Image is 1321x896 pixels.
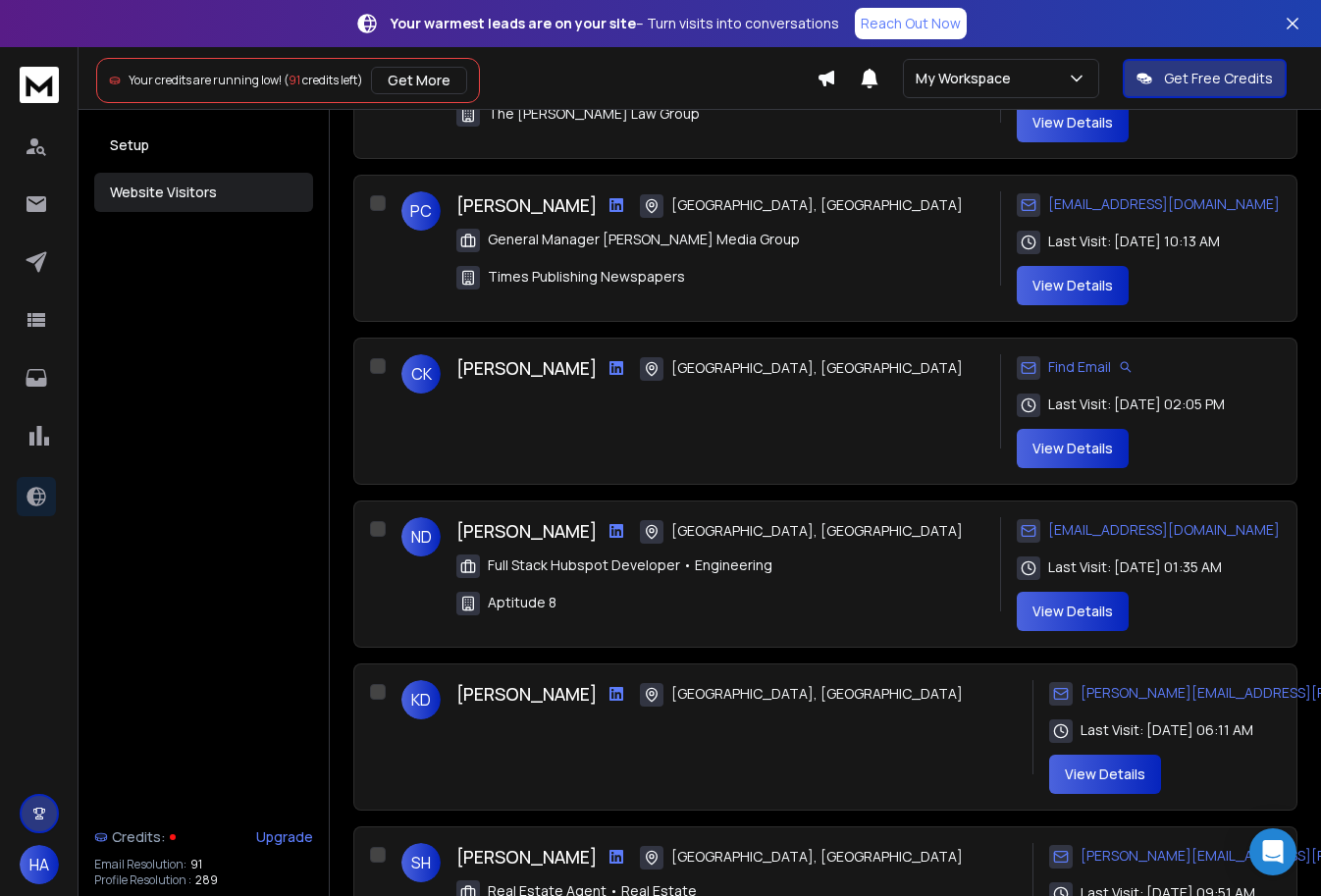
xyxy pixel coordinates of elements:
[456,843,597,870] h3: [PERSON_NAME]
[671,521,963,541] span: [GEOGRAPHIC_DATA], [GEOGRAPHIC_DATA]
[861,14,961,33] p: Reach Out Now
[190,857,202,872] span: 91
[20,845,59,884] button: HA
[94,857,186,872] p: Email Resolution:
[129,72,282,88] span: Your credits are running low!
[1048,232,1220,251] span: Last Visit: [DATE] 10:13 AM
[401,843,441,882] span: SH
[671,358,963,378] span: [GEOGRAPHIC_DATA], [GEOGRAPHIC_DATA]
[94,126,313,165] button: Setup
[284,72,363,88] span: ( credits left)
[1017,266,1129,305] button: View Details
[456,517,597,545] h3: [PERSON_NAME]
[1049,755,1161,794] button: View Details
[488,104,700,124] span: The [PERSON_NAME] Law Group
[195,872,218,888] span: 289
[456,680,597,708] h3: [PERSON_NAME]
[256,827,313,847] div: Upgrade
[94,817,313,857] a: Credits:Upgrade
[488,267,685,287] span: Times Publishing Newspapers
[1017,429,1129,468] button: View Details
[391,14,839,33] p: – Turn visits into conversations
[1048,194,1280,214] span: [EMAIL_ADDRESS][DOMAIN_NAME]
[671,847,963,867] span: [GEOGRAPHIC_DATA], [GEOGRAPHIC_DATA]
[1249,828,1296,875] div: Open Intercom Messenger
[456,191,597,219] h3: [PERSON_NAME]
[1048,520,1280,540] span: [EMAIL_ADDRESS][DOMAIN_NAME]
[20,67,59,103] img: logo
[94,173,313,212] button: Website Visitors
[1123,59,1287,98] button: Get Free Credits
[456,354,597,382] h3: [PERSON_NAME]
[401,354,441,394] span: CK
[1048,557,1222,577] span: Last Visit: [DATE] 01:35 AM
[391,14,636,32] strong: Your warmest leads are on your site
[488,555,772,575] span: Full Stack Hubspot Developer • Engineering
[112,827,166,847] span: Credits:
[401,191,441,231] span: PC
[671,195,963,215] span: [GEOGRAPHIC_DATA], [GEOGRAPHIC_DATA]
[916,69,1019,88] p: My Workspace
[671,684,963,704] span: [GEOGRAPHIC_DATA], [GEOGRAPHIC_DATA]
[1017,354,1133,380] div: Find Email
[488,593,556,612] span: Aptitude 8
[1017,592,1129,631] button: View Details
[1048,395,1225,414] span: Last Visit: [DATE] 02:05 PM
[1081,720,1253,740] span: Last Visit: [DATE] 06:11 AM
[488,230,800,249] span: General Manager [PERSON_NAME] Media Group
[401,517,441,556] span: ND
[855,8,967,39] a: Reach Out Now
[371,67,467,94] button: Get More
[401,680,441,719] span: KD
[289,72,300,88] span: 91
[1017,103,1129,142] button: View Details
[94,872,191,888] p: Profile Resolution :
[1164,69,1273,88] p: Get Free Credits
